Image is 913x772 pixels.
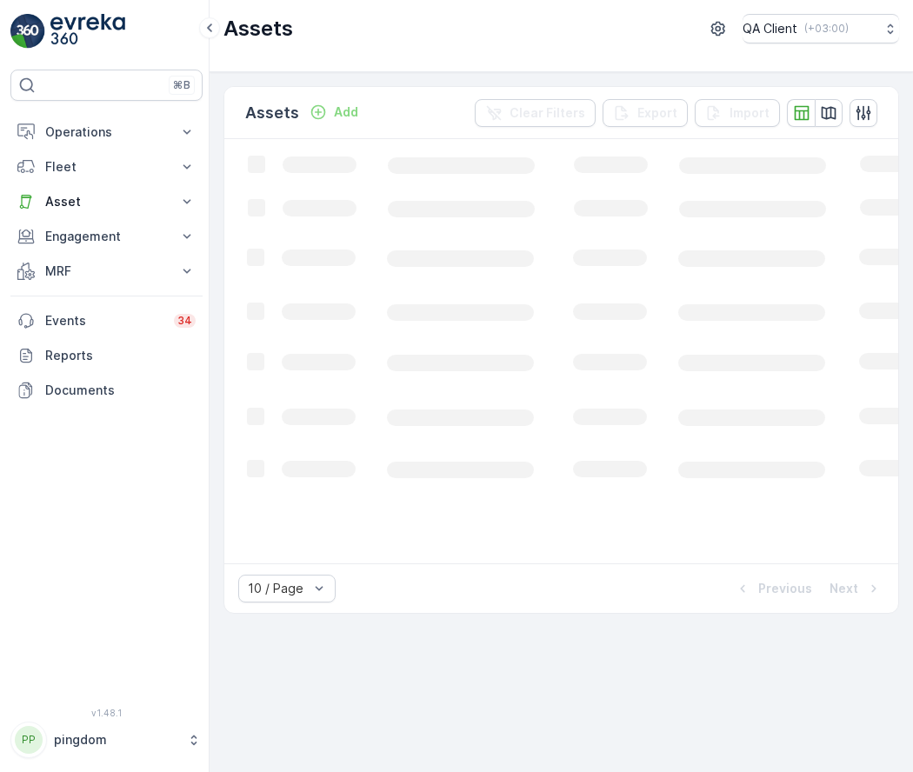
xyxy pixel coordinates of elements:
[10,254,203,289] button: MRF
[758,580,812,597] p: Previous
[10,14,45,49] img: logo
[245,101,299,125] p: Assets
[10,708,203,718] span: v 1.48.1
[15,726,43,754] div: PP
[173,78,190,92] p: ⌘B
[223,15,293,43] p: Assets
[45,263,168,280] p: MRF
[695,99,780,127] button: Import
[10,722,203,758] button: PPpingdom
[45,158,168,176] p: Fleet
[10,303,203,338] a: Events34
[743,20,797,37] p: QA Client
[830,580,858,597] p: Next
[45,123,168,141] p: Operations
[10,115,203,150] button: Operations
[10,219,203,254] button: Engagement
[10,184,203,219] button: Asset
[10,373,203,408] a: Documents
[10,150,203,184] button: Fleet
[177,314,192,328] p: 34
[45,347,196,364] p: Reports
[510,104,585,122] p: Clear Filters
[45,193,168,210] p: Asset
[732,578,814,599] button: Previous
[54,731,178,749] p: pingdom
[45,228,168,245] p: Engagement
[475,99,596,127] button: Clear Filters
[828,578,884,599] button: Next
[637,104,677,122] p: Export
[45,312,163,329] p: Events
[743,14,899,43] button: QA Client(+03:00)
[45,382,196,399] p: Documents
[603,99,688,127] button: Export
[334,103,358,121] p: Add
[730,104,770,122] p: Import
[303,102,365,123] button: Add
[804,22,849,36] p: ( +03:00 )
[10,338,203,373] a: Reports
[50,14,125,49] img: logo_light-DOdMpM7g.png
